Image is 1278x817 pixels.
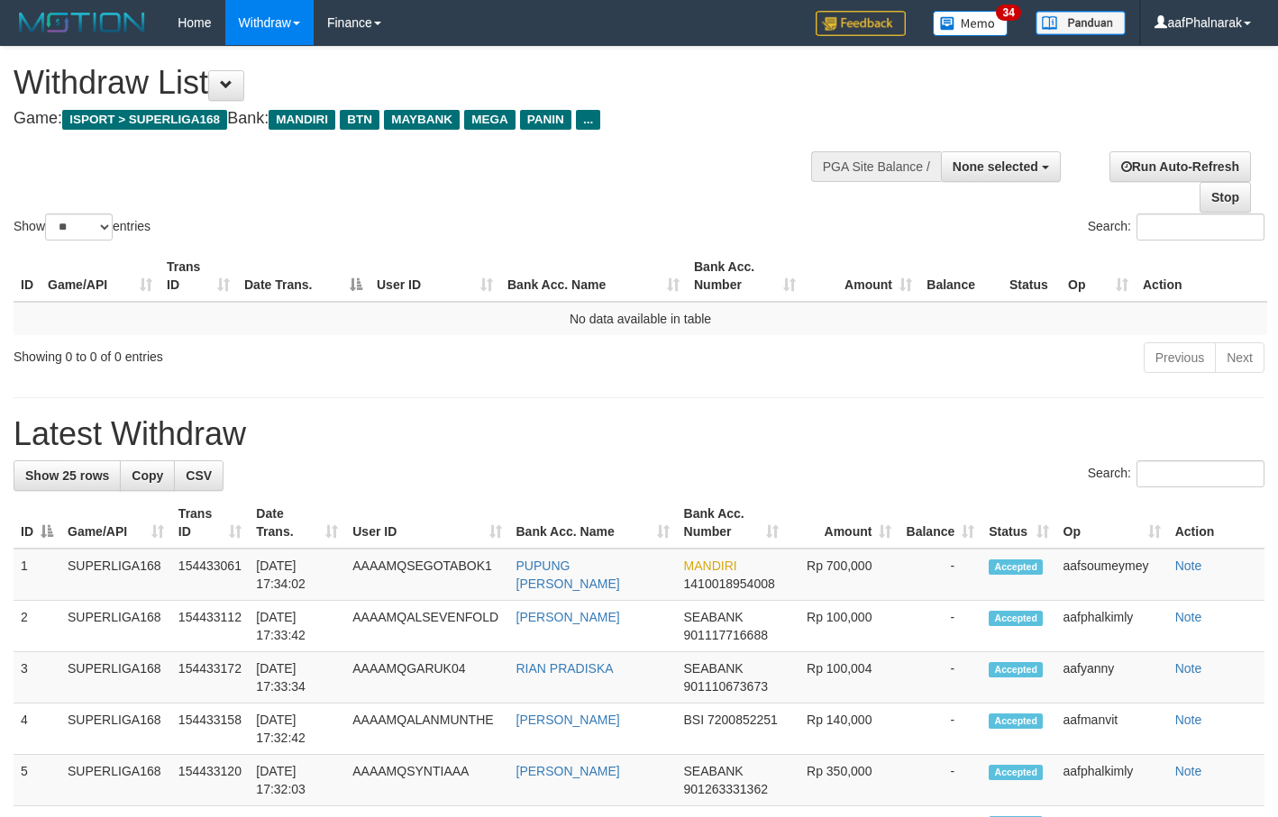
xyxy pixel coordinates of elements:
[684,610,744,624] span: SEABANK
[899,755,981,806] td: -
[803,250,919,302] th: Amount: activate to sort column ascending
[14,9,151,36] img: MOTION_logo.png
[707,713,778,727] span: Copy 7200852251 to clipboard
[1137,213,1264,241] input: Search:
[1056,549,1168,601] td: aafsoumeymey
[899,652,981,704] td: -
[516,764,620,778] a: [PERSON_NAME]
[786,704,899,755] td: Rp 140,000
[816,11,906,36] img: Feedback.jpg
[919,250,1002,302] th: Balance
[1136,250,1267,302] th: Action
[160,250,237,302] th: Trans ID: activate to sort column ascending
[340,110,379,130] span: BTN
[14,460,121,491] a: Show 25 rows
[989,611,1043,626] span: Accepted
[786,601,899,652] td: Rp 100,000
[684,679,768,694] span: Copy 901110673673 to clipboard
[249,497,345,549] th: Date Trans.: activate to sort column ascending
[249,704,345,755] td: [DATE] 17:32:42
[1056,497,1168,549] th: Op: activate to sort column ascending
[684,764,744,778] span: SEABANK
[1215,342,1264,373] a: Next
[899,497,981,549] th: Balance: activate to sort column ascending
[509,497,677,549] th: Bank Acc. Name: activate to sort column ascending
[62,110,227,130] span: ISPORT > SUPERLIGA168
[171,652,249,704] td: 154433172
[60,549,171,601] td: SUPERLIGA168
[249,652,345,704] td: [DATE] 17:33:34
[60,652,171,704] td: SUPERLIGA168
[684,576,775,591] span: Copy 1410018954008 to clipboard
[174,460,224,491] a: CSV
[60,755,171,806] td: SUPERLIGA168
[14,250,41,302] th: ID
[384,110,460,130] span: MAYBANK
[899,601,981,652] td: -
[1175,661,1202,676] a: Note
[941,151,1061,182] button: None selected
[14,497,60,549] th: ID: activate to sort column descending
[996,5,1020,21] span: 34
[60,704,171,755] td: SUPERLIGA168
[989,765,1043,780] span: Accepted
[186,468,212,483] span: CSV
[171,601,249,652] td: 154433112
[516,713,620,727] a: [PERSON_NAME]
[520,110,571,130] span: PANIN
[516,661,614,676] a: RIAN PRADISKA
[14,755,60,806] td: 5
[1200,182,1251,213] a: Stop
[687,250,803,302] th: Bank Acc. Number: activate to sort column ascending
[370,250,500,302] th: User ID: activate to sort column ascending
[249,755,345,806] td: [DATE] 17:32:03
[981,497,1055,549] th: Status: activate to sort column ascending
[14,601,60,652] td: 2
[811,151,941,182] div: PGA Site Balance /
[989,713,1043,729] span: Accepted
[41,250,160,302] th: Game/API: activate to sort column ascending
[684,661,744,676] span: SEABANK
[786,549,899,601] td: Rp 700,000
[14,416,1264,452] h1: Latest Withdraw
[899,704,981,755] td: -
[1056,652,1168,704] td: aafyanny
[345,497,508,549] th: User ID: activate to sort column ascending
[786,755,899,806] td: Rp 350,000
[933,11,1009,36] img: Button%20Memo.svg
[14,302,1267,335] td: No data available in table
[1056,704,1168,755] td: aafmanvit
[1175,610,1202,624] a: Note
[684,558,737,573] span: MANDIRI
[684,628,768,642] span: Copy 901117716688 to clipboard
[1168,497,1264,549] th: Action
[516,610,620,624] a: [PERSON_NAME]
[237,250,370,302] th: Date Trans.: activate to sort column descending
[1109,151,1251,182] a: Run Auto-Refresh
[1056,755,1168,806] td: aafphalkimly
[684,782,768,796] span: Copy 901263331362 to clipboard
[14,652,60,704] td: 3
[14,110,834,128] h4: Game: Bank:
[576,110,600,130] span: ...
[989,662,1043,677] span: Accepted
[953,159,1038,174] span: None selected
[345,601,508,652] td: AAAAMQALSEVENFOLD
[1056,601,1168,652] td: aafphalkimly
[120,460,175,491] a: Copy
[45,213,113,241] select: Showentries
[249,601,345,652] td: [DATE] 17:33:42
[171,704,249,755] td: 154433158
[14,704,60,755] td: 4
[14,213,151,241] label: Show entries
[1036,11,1126,35] img: panduan.png
[60,497,171,549] th: Game/API: activate to sort column ascending
[171,755,249,806] td: 154433120
[516,558,620,591] a: PUPUNG [PERSON_NAME]
[132,468,163,483] span: Copy
[786,652,899,704] td: Rp 100,004
[171,549,249,601] td: 154433061
[1002,250,1061,302] th: Status
[1061,250,1136,302] th: Op: activate to sort column ascending
[60,601,171,652] td: SUPERLIGA168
